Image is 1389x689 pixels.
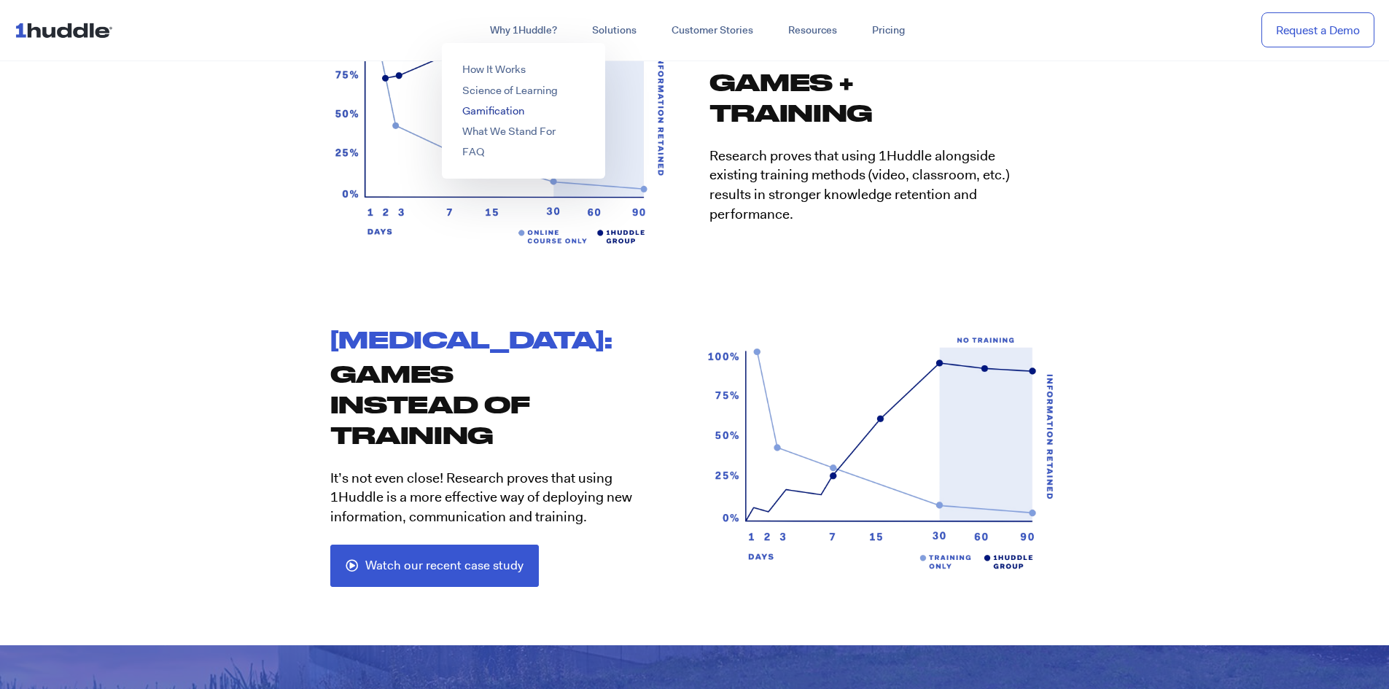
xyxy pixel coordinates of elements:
[462,62,526,77] a: How It Works
[709,147,1038,224] p: Research proves that using 1Huddle alongside existing training methods (video, classroom, etc.) r...
[330,469,658,527] p: It’s not even close! Research proves that using 1Huddle is a more effective way of deploying new ...
[472,17,575,44] a: Why 1Huddle?
[462,104,524,118] a: Gamification
[462,124,556,139] a: What We Stand For
[771,17,855,44] a: Resources
[330,324,658,355] h2: [MEDICAL_DATA]:
[1261,12,1374,48] a: Request a Demo
[15,16,119,44] img: ...
[709,67,1001,128] h2: Games + Training
[365,559,524,572] span: Watch our recent case study
[330,545,539,587] a: Watch our recent case study
[575,17,654,44] a: Solutions
[654,17,771,44] a: Customer Stories
[855,17,922,44] a: Pricing
[330,359,600,451] h2: Games instead of training
[462,83,558,98] a: Science of Learning
[462,144,484,159] a: FAQ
